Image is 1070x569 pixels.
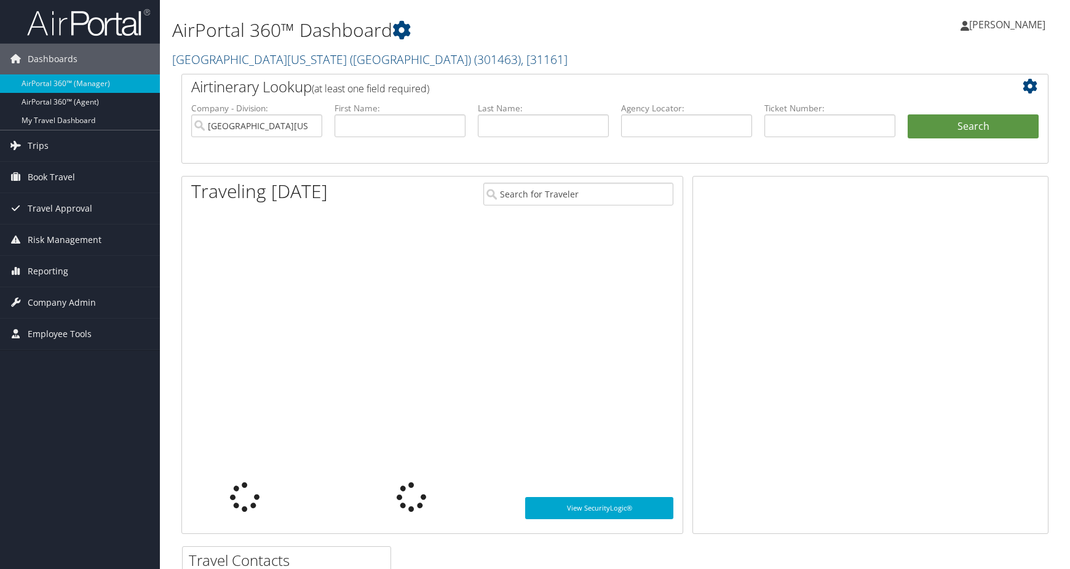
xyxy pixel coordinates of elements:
[312,82,429,95] span: (at least one field required)
[191,178,328,204] h1: Traveling [DATE]
[28,44,77,74] span: Dashboards
[191,102,322,114] label: Company - Division:
[764,102,895,114] label: Ticket Number:
[28,287,96,318] span: Company Admin
[172,51,568,68] a: [GEOGRAPHIC_DATA][US_STATE] ([GEOGRAPHIC_DATA])
[172,17,763,43] h1: AirPortal 360™ Dashboard
[27,8,150,37] img: airportal-logo.png
[28,319,92,349] span: Employee Tools
[478,102,609,114] label: Last Name:
[28,225,101,255] span: Risk Management
[191,76,967,97] h2: Airtinerary Lookup
[908,114,1039,139] button: Search
[28,130,49,161] span: Trips
[961,6,1058,43] a: [PERSON_NAME]
[474,51,521,68] span: ( 301463 )
[28,162,75,193] span: Book Travel
[969,18,1045,31] span: [PERSON_NAME]
[28,193,92,224] span: Travel Approval
[621,102,752,114] label: Agency Locator:
[335,102,466,114] label: First Name:
[525,497,673,519] a: View SecurityLogic®
[483,183,673,205] input: Search for Traveler
[521,51,568,68] span: , [ 31161 ]
[28,256,68,287] span: Reporting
